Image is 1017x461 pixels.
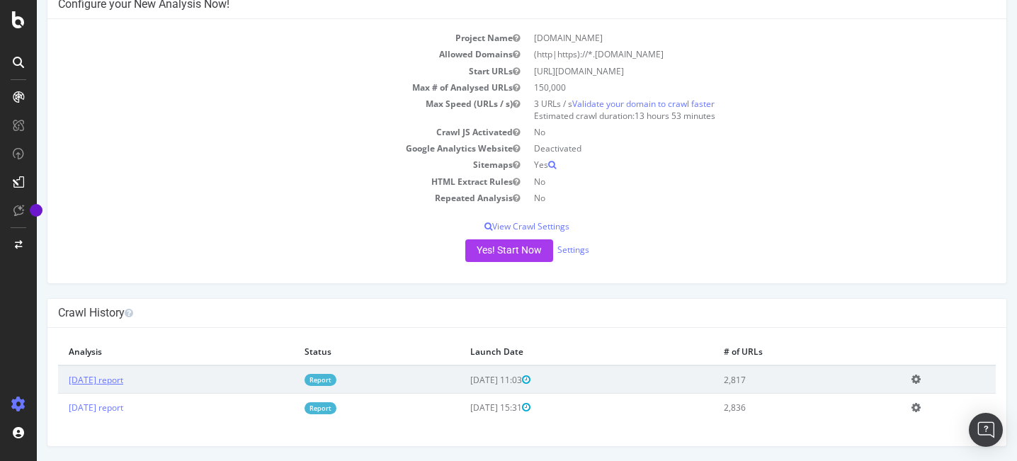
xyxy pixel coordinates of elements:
td: Allowed Domains [21,46,490,62]
div: Open Intercom Messenger [969,413,1003,447]
td: No [490,190,959,206]
td: Start URLs [21,63,490,79]
div: Tooltip anchor [30,204,42,217]
td: HTML Extract Rules [21,173,490,190]
td: [URL][DOMAIN_NAME] [490,63,959,79]
th: Status [257,338,423,365]
td: Yes [490,156,959,173]
a: Report [268,402,300,414]
a: Settings [521,244,552,256]
td: [DOMAIN_NAME] [490,30,959,46]
td: Sitemaps [21,156,490,173]
span: [DATE] 15:31 [433,402,494,414]
td: (http|https)://*.[DOMAIN_NAME] [490,46,959,62]
td: Max # of Analysed URLs [21,79,490,96]
a: Validate your domain to crawl faster [535,98,678,110]
span: 13 hours 53 minutes [598,110,678,122]
td: 2,836 [676,394,864,421]
a: Report [268,374,300,386]
td: Project Name [21,30,490,46]
th: # of URLs [676,338,864,365]
th: Launch Date [423,338,676,365]
td: Google Analytics Website [21,140,490,156]
td: 150,000 [490,79,959,96]
td: No [490,124,959,140]
a: [DATE] report [32,374,86,386]
span: [DATE] 11:03 [433,374,494,386]
td: Max Speed (URLs / s) [21,96,490,124]
td: No [490,173,959,190]
a: [DATE] report [32,402,86,414]
td: Deactivated [490,140,959,156]
td: 3 URLs / s Estimated crawl duration: [490,96,959,124]
h4: Crawl History [21,306,959,320]
td: Crawl JS Activated [21,124,490,140]
td: Repeated Analysis [21,190,490,206]
button: Yes! Start Now [428,239,516,262]
p: View Crawl Settings [21,220,959,232]
td: 2,817 [676,365,864,394]
th: Analysis [21,338,257,365]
